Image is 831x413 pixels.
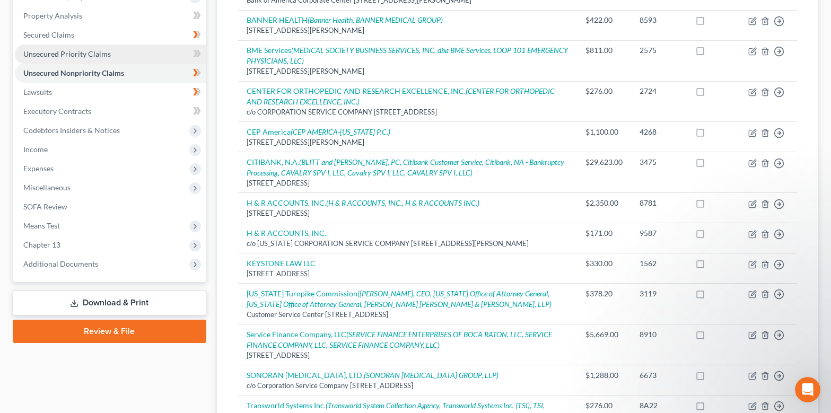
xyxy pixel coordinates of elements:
[585,198,623,208] div: $2,350.00
[795,377,820,402] iframe: Intercom live chat
[247,157,564,177] i: (BLITT and [PERSON_NAME], PC, Citibank Customer Service, Citibank, NA - Bankruptcy Processing, CA...
[640,45,678,56] div: 2575
[585,45,623,56] div: $811.00
[247,259,316,268] a: KEYSTONE LAW LLC
[23,49,111,58] span: Unsecured Priority Claims
[640,127,678,137] div: 4268
[247,350,568,361] div: [STREET_ADDRESS]
[247,289,552,309] i: ([PERSON_NAME], CEO, [US_STATE] Office of Attorney General, [US_STATE] Office of Attorney General...
[640,329,678,340] div: 8910
[247,25,568,36] div: [STREET_ADDRESS][PERSON_NAME]
[247,137,568,147] div: [STREET_ADDRESS][PERSON_NAME]
[23,30,74,39] span: Secured Claims
[247,107,568,117] div: c/o CORPORATION SERVICE COMPANY [STREET_ADDRESS]
[585,127,623,137] div: $1,100.00
[308,15,443,24] i: (Banner Health, BANNER MEDICAL GROUP)
[247,127,390,136] a: CEP America(CEP AMERICA-[US_STATE] P.C.)
[640,228,678,239] div: 9587
[247,239,568,249] div: c/o [US_STATE] CORPORATION SERVICE COMPANY [STREET_ADDRESS][PERSON_NAME]
[15,102,206,121] a: Executory Contracts
[13,291,206,315] a: Download & Print
[15,83,206,102] a: Lawsuits
[585,15,623,25] div: $422.00
[23,145,48,154] span: Income
[640,86,678,96] div: 2724
[247,86,555,106] a: CENTER FOR ORTHOPEDIC AND RESEARCH EXCELLENCE, INC.(CENTER FOR ORTHOPEDIC AND RESEARCH EXCELLENCE...
[15,6,206,25] a: Property Analysis
[364,371,498,380] i: (SONORAN [MEDICAL_DATA] GROUP, LLP)
[247,330,552,349] i: (SERVICE FINANCE ENTERPRISES OF BOCA RATON, LLC, SERVICE FINANCE COMPANY, LLC, SERVICE FINANCE CO...
[291,127,390,136] i: (CEP AMERICA-[US_STATE] P.C.)
[585,258,623,269] div: $330.00
[247,66,568,76] div: [STREET_ADDRESS][PERSON_NAME]
[23,11,82,20] span: Property Analysis
[247,15,443,24] a: BANNER HEALTH(Banner Health, BANNER MEDICAL GROUP)
[640,198,678,208] div: 8781
[23,68,124,77] span: Unsecured Nonpriority Claims
[15,25,206,45] a: Secured Claims
[247,269,568,279] div: [STREET_ADDRESS]
[640,258,678,269] div: 1562
[23,221,60,230] span: Means Test
[247,46,568,65] i: (MEDICAL SOCIETY BUSINESS SERVICES, INC. dba BME Services, LOOP 101 EMERGENCY PHYSICIANS, LLC)
[23,240,60,249] span: Chapter 13
[15,197,206,216] a: SOFA Review
[247,46,568,65] a: BME Services(MEDICAL SOCIETY BUSINESS SERVICES, INC. dba BME Services, LOOP 101 EMERGENCY PHYSICI...
[247,289,552,309] a: [US_STATE] Turnpike Commission([PERSON_NAME], CEO, [US_STATE] Office of Attorney General, [US_STA...
[23,202,67,211] span: SOFA Review
[247,178,568,188] div: [STREET_ADDRESS]
[640,288,678,299] div: 3119
[585,228,623,239] div: $171.00
[585,400,623,411] div: $276.00
[585,329,623,340] div: $5,669.00
[326,198,479,207] i: (H & R ACCOUNTS, INC., H & R ACCOUNTS INC.)
[23,183,71,192] span: Miscellaneous
[23,126,120,135] span: Codebtors Insiders & Notices
[585,370,623,381] div: $1,288.00
[23,107,91,116] span: Executory Contracts
[23,164,54,173] span: Expenses
[640,157,678,168] div: 3475
[247,198,479,207] a: H & R ACCOUNTS, INC.(H & R ACCOUNTS, INC., H & R ACCOUNTS INC.)
[247,381,568,391] div: c/o Corporation Service Company [STREET_ADDRESS]
[247,208,568,218] div: [STREET_ADDRESS]
[640,15,678,25] div: 8593
[247,330,552,349] a: Service Finance Company, LLC(SERVICE FINANCE ENTERPRISES OF BOCA RATON, LLC, SERVICE FINANCE COMP...
[640,400,678,411] div: 8A22
[23,259,98,268] span: Additional Documents
[15,45,206,64] a: Unsecured Priority Claims
[247,229,326,238] a: H & R ACCOUNTS, INC.
[23,87,52,96] span: Lawsuits
[585,86,623,96] div: $276.00
[247,371,498,380] a: SONORAN [MEDICAL_DATA], LTD.(SONORAN [MEDICAL_DATA] GROUP, LLP)
[585,288,623,299] div: $378.20
[15,64,206,83] a: Unsecured Nonpriority Claims
[585,157,623,168] div: $29,623.00
[247,157,564,177] a: CITIBANK, N.A.(BLITT and [PERSON_NAME], PC, Citibank Customer Service, Citibank, NA - Bankruptcy ...
[640,370,678,381] div: 6673
[13,320,206,343] a: Review & File
[247,310,568,320] div: Customer Service Center [STREET_ADDRESS]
